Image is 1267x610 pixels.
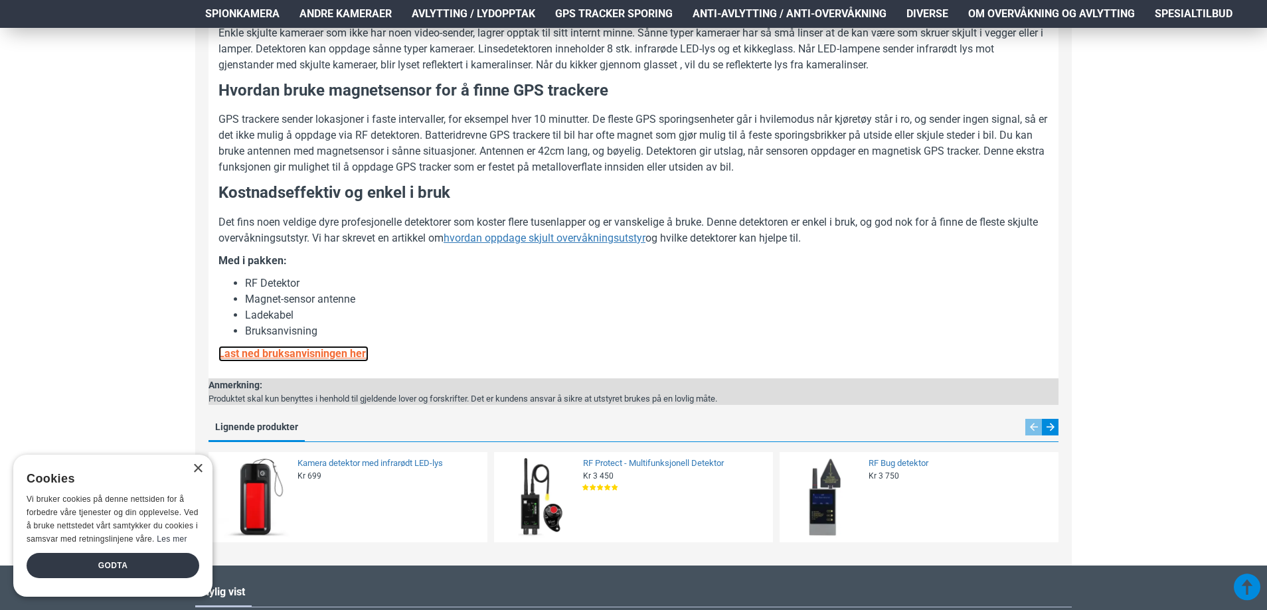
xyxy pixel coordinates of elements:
[218,112,1049,175] p: GPS trackere sender lokasjoner i faste intervaller, for eksempel hver 10 minutter. De fleste GPS ...
[299,6,392,22] span: Andre kameraer
[205,6,280,22] span: Spionkamera
[297,458,479,469] a: Kamera detektor med infrarødt LED-lys
[245,275,1049,291] li: RF Detektor
[412,6,535,22] span: Avlytting / Lydopptak
[218,346,369,362] a: Last ned bruksanvisningen her!
[209,378,717,392] div: Anmerkning:
[1025,419,1042,435] div: Previous slide
[157,534,187,544] a: Les mer, opens a new window
[583,471,614,481] span: Kr 3 450
[195,579,252,605] a: Nylig vist
[869,458,1051,469] a: RF Bug detektor
[1155,6,1232,22] span: Spesialtilbud
[499,457,580,538] img: RF Protect - Multifunksjonell Detektor
[209,418,305,440] a: Lignende produkter
[693,6,887,22] span: Anti-avlytting / Anti-overvåkning
[784,457,865,538] img: RF Bug detektor
[213,457,294,538] img: Kamera detektor med infrarødt LED-lys
[218,182,1049,204] h3: Kostnadseffektiv og enkel i bruk
[245,307,1049,323] li: Ladekabel
[218,80,1049,102] h3: Hvordan bruke magnetsensor for å finne GPS trackere
[193,464,203,474] div: Close
[218,254,287,267] b: Med i pakken:
[218,214,1049,246] p: Det fins noen veldige dyre profesjonelle detektorer som koster flere tusenlapper og er vanskelige...
[555,6,673,22] span: GPS Tracker Sporing
[444,230,645,246] a: hvordan oppdage skjult overvåkningsutstyr
[297,471,321,481] span: Kr 699
[245,323,1049,339] li: Bruksanvisning
[583,458,765,469] a: RF Protect - Multifunksjonell Detektor
[218,347,369,360] u: Last ned bruksanvisningen her!
[1042,419,1058,435] div: Next slide
[27,553,199,578] div: Godta
[27,465,191,493] div: Cookies
[27,495,199,543] span: Vi bruker cookies på denne nettsiden for å forbedre våre tjenester og din opplevelse. Ved å bruke...
[869,471,899,481] span: Kr 3 750
[444,232,645,244] u: hvordan oppdage skjult overvåkningsutstyr
[906,6,948,22] span: Diverse
[209,392,717,406] div: Produktet skal kun benyttes i henhold til gjeldende lover og forskrifter. Det er kundens ansvar å...
[968,6,1135,22] span: Om overvåkning og avlytting
[245,291,1049,307] li: Magnet-sensor antenne
[218,25,1049,73] p: Enkle skjulte kameraer som ikke har noen video-sender, lagrer opptak til sitt internt minne. Sånn...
